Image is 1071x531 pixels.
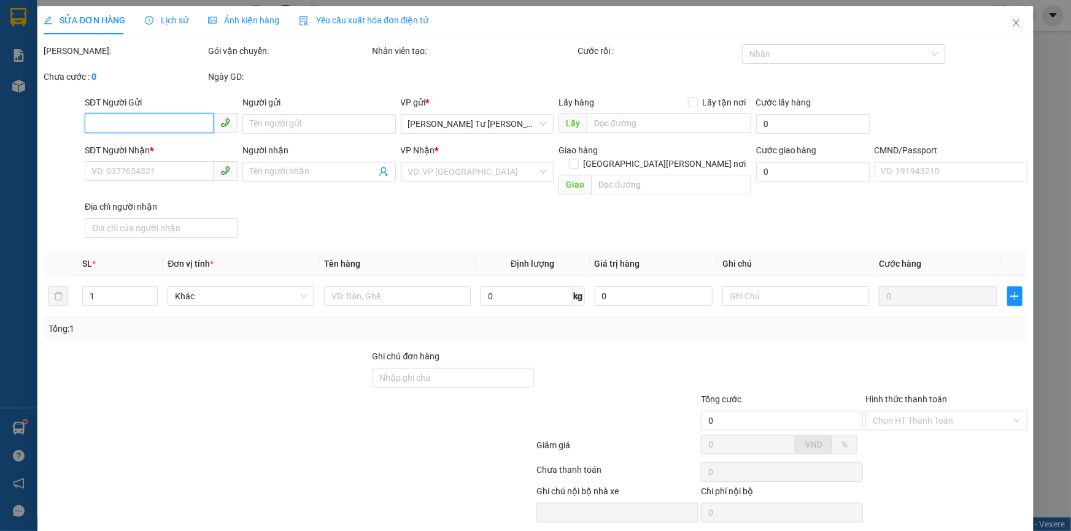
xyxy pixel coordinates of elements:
span: Khác [175,287,307,305]
span: Gửi: [10,10,29,23]
span: phone [220,166,230,175]
span: picture [208,16,217,25]
th: Ghi chú [717,252,874,276]
span: clock-circle [145,16,153,25]
div: [PERSON_NAME] [117,10,215,38]
div: TRANG [117,38,215,53]
input: Ghi Chú [722,286,869,306]
div: Chưa thanh toán [536,463,700,484]
div: Ghi chú nội bộ nhà xe [536,484,698,503]
span: [GEOGRAPHIC_DATA][PERSON_NAME] nơi [579,157,751,170]
div: CHỊ NGỌC [10,67,109,82]
input: VD: Bàn, Ghế [324,286,471,306]
span: plus [1008,291,1022,301]
input: 0 [879,286,997,306]
b: 0 [91,72,96,82]
span: VND [805,440,822,449]
span: Giao hàng [559,145,598,155]
span: Giá trị hàng [595,259,640,269]
span: phone [220,118,230,128]
input: Dọc đường [591,175,751,194]
div: Cước rồi : [578,44,740,58]
span: kg [573,286,585,306]
span: Ngã Tư Huyện [408,115,546,133]
input: Dọc đường [587,113,751,133]
span: Nhận: [117,10,147,23]
span: VP Nhận [401,145,435,155]
div: Nhân viên tạo: [373,44,576,58]
button: delete [48,286,68,306]
input: Địa chỉ của người nhận [85,218,238,238]
input: Cước lấy hàng [756,114,870,134]
div: [PERSON_NAME] Tư [PERSON_NAME] [10,10,109,67]
span: Lấy hàng [559,97,594,107]
div: SĐT Người Gửi [85,96,238,109]
span: Ảnh kiện hàng [208,15,279,25]
div: Chưa cước : [44,70,206,83]
div: SĐT Người Nhận [85,143,238,157]
span: close [1011,18,1021,28]
div: Địa chỉ người nhận [85,200,238,213]
div: [PERSON_NAME]: [44,44,206,58]
div: CMND/Passport [875,143,1027,157]
label: Hình thức thanh toán [865,394,947,404]
div: Người gửi [242,96,395,109]
span: % [841,440,848,449]
span: Đơn vị tính [168,259,214,269]
button: Close [999,6,1034,40]
label: Cước lấy hàng [756,97,811,107]
div: Giảm giá [536,438,700,460]
span: SỬA ĐƠN HÀNG [44,15,125,25]
span: edit [44,16,52,25]
span: Tên hàng [324,259,360,269]
span: Lấy tận nơi [698,96,751,109]
input: Cước giao hàng [756,162,870,181]
span: Yêu cầu xuất hóa đơn điện tử [299,15,428,25]
div: VP gửi [401,96,554,109]
span: Tổng cước [701,394,741,404]
div: Tổng: 1 [48,322,414,335]
div: Chi phí nội bộ [701,484,863,503]
label: Cước giao hàng [756,145,817,155]
span: Lịch sử [145,15,188,25]
span: user-add [379,167,389,177]
div: Người nhận [242,143,395,157]
span: Giao [559,175,591,194]
button: plus [1007,286,1023,306]
div: Ngày GD: [208,70,370,83]
span: Lấy [559,113,587,133]
span: Cước hàng [879,259,921,269]
img: icon [299,16,309,26]
span: Định lượng [511,259,554,269]
span: SL [82,259,92,269]
label: Ghi chú đơn hàng [373,351,440,361]
div: Gói vận chuyển: [208,44,370,58]
input: Ghi chú đơn hàng [373,368,535,388]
